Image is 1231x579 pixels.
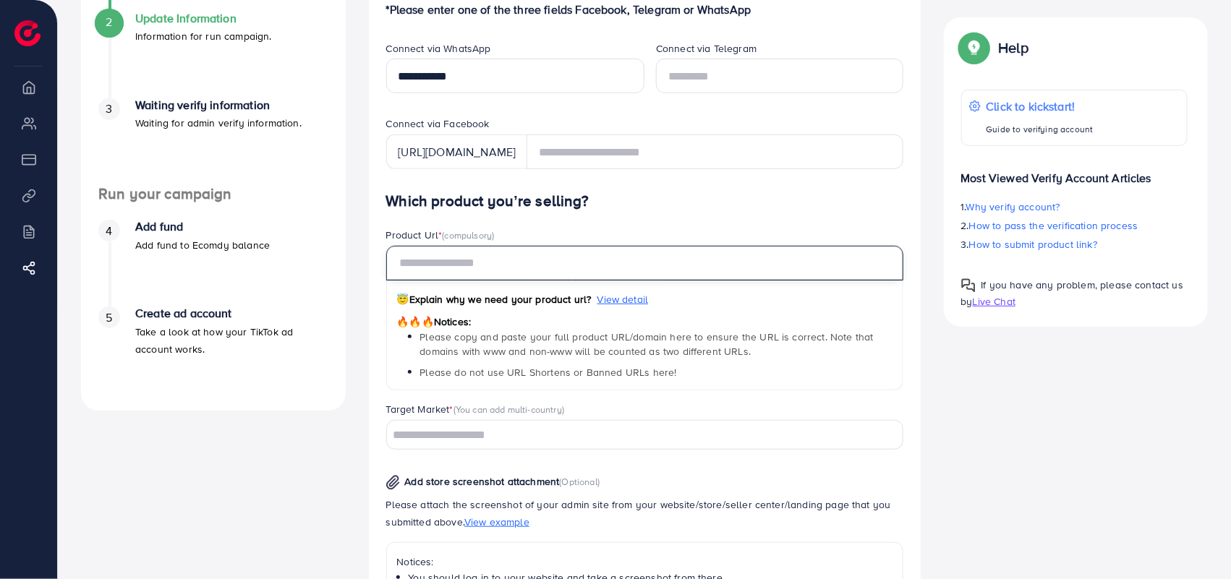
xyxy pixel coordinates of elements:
p: Click to kickstart! [987,98,1094,115]
p: Please attach the screenshot of your admin site from your website/store/seller center/landing pag... [386,496,903,531]
label: Product Url [386,228,495,242]
p: Information for run campaign. [135,27,272,45]
label: Connect via Telegram [656,41,757,56]
span: Add store screenshot attachment [405,474,560,489]
span: Live Chat [973,294,1015,309]
span: 2 [106,14,112,30]
span: (Optional) [559,475,600,488]
h4: Which product you’re selling? [386,192,903,210]
img: img [386,475,400,490]
span: If you have any problem, please contact us by [961,278,1184,309]
img: Popup guide [961,278,976,293]
p: Waiting for admin verify information. [135,114,302,132]
img: Popup guide [961,35,987,61]
h4: Create ad account [135,306,328,320]
label: Connect via WhatsApp [386,41,491,56]
span: 🔥🔥🔥 [397,314,434,329]
p: Most Viewed Verify Account Articles [961,158,1188,186]
span: Please copy and paste your full product URL/domain here to ensure the URL is correct. Note that d... [420,330,874,359]
p: 2. [961,217,1188,234]
span: 5 [106,309,112,326]
label: Connect via Facebook [386,116,490,131]
h4: Update Information [135,12,272,25]
label: Target Market [386,402,565,416]
p: 3. [961,236,1188,253]
span: (You can add multi-country) [453,403,564,416]
h4: Waiting verify information [135,98,302,112]
li: Create ad account [81,306,346,393]
h4: Add fund [135,220,270,233]
p: *Please enter one of the three fields Facebook, Telegram or WhatsApp [386,1,903,18]
span: Why verify account? [966,200,1060,214]
span: 😇 [397,292,409,306]
div: Search for option [386,420,903,450]
img: logo [14,20,41,46]
input: Search for option [388,424,885,447]
span: Notices: [397,314,472,329]
li: Update Information [81,12,346,98]
p: Add fund to Ecomdy balance [135,236,270,254]
span: View detail [597,292,649,306]
span: How to submit product link? [969,237,1097,252]
li: Add fund [81,220,346,306]
p: Notices: [397,553,893,570]
h4: Run your campaign [81,185,346,203]
p: Guide to verifying account [987,121,1094,138]
span: 3 [106,100,112,117]
span: Explain why we need your product url? [397,292,592,306]
span: How to pass the verification process [969,218,1138,233]
p: 1. [961,198,1188,215]
p: Take a look at how your TikTok ad account works. [135,323,328,358]
span: (compulsory) [442,228,494,241]
li: Waiting verify information [81,98,346,185]
span: View example [464,515,529,529]
p: Help [999,39,1029,56]
iframe: Chat [1170,514,1220,568]
span: 4 [106,223,112,239]
div: [URL][DOMAIN_NAME] [386,134,528,169]
span: Please do not use URL Shortens or Banned URLs here! [420,365,677,379]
